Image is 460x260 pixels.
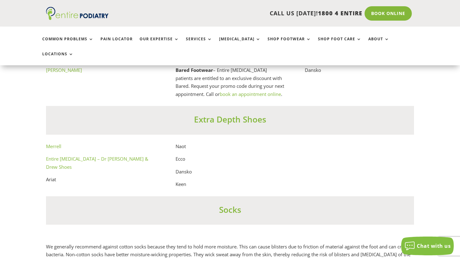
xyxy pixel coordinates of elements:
a: book an appointment online [220,91,281,97]
a: [MEDICAL_DATA] [219,37,261,50]
a: Entire [MEDICAL_DATA] – Dr [PERSON_NAME] & Drew Shoes [46,156,148,170]
p: Dansko [305,66,414,74]
a: Services [186,37,212,50]
a: Merrell [46,143,61,149]
a: Shop Footwear [268,37,311,50]
a: Entire Podiatry [46,15,109,21]
a: Pain Locator [100,37,133,50]
strong: Bared Footwear [176,67,213,73]
p: Ariat [46,176,155,184]
a: Our Expertise [140,37,179,50]
a: Book Online [365,6,412,21]
h3: Extra Depth Shoes [46,114,414,128]
span: 1800 4 ENTIRE [318,9,362,17]
p: – Entire [MEDICAL_DATA] patients are entitled to an exclusive discount with Bared. Request your p... [176,66,285,98]
a: Shop Foot Care [318,37,361,50]
p: Ecco [176,155,285,168]
span: Chat with us [417,242,451,249]
button: Chat with us [401,237,454,255]
a: Common Problems [42,37,94,50]
a: About [368,37,389,50]
p: Dansko [176,168,285,181]
p: CALL US [DATE]! [131,9,362,17]
p: Keen [176,180,285,188]
img: logo (1) [46,7,109,20]
h3: Socks [46,204,414,218]
a: [PERSON_NAME] [46,67,82,73]
p: Naot [176,142,285,155]
a: Locations [42,52,74,65]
